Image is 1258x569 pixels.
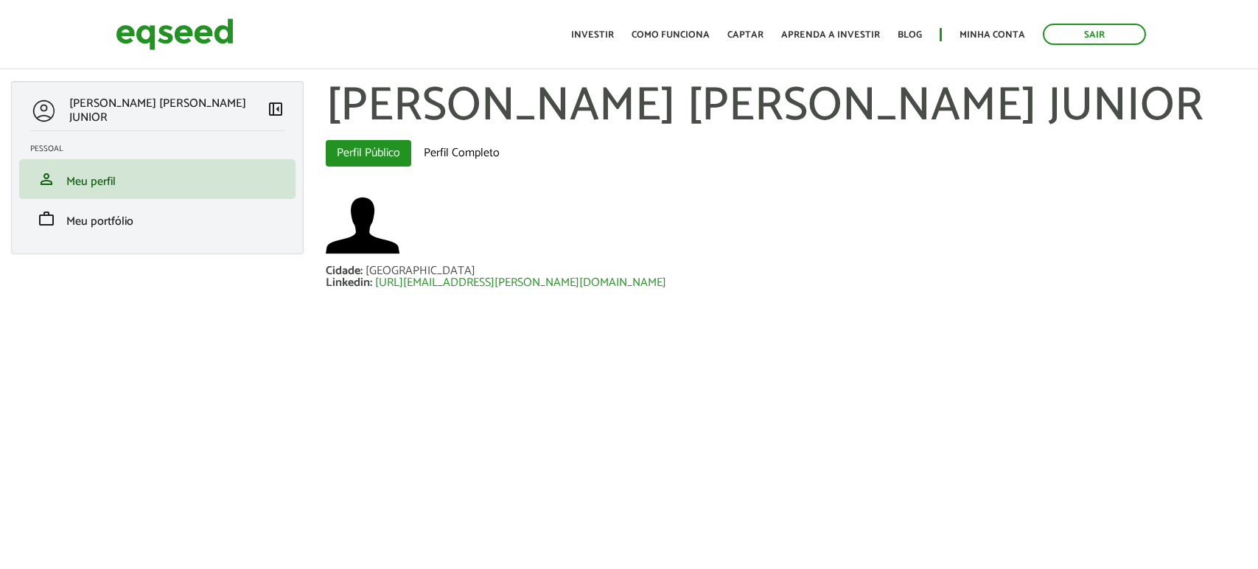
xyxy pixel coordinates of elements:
div: Linkedin [326,277,375,289]
span: left_panel_close [267,100,284,118]
img: EqSeed [116,15,234,54]
div: [GEOGRAPHIC_DATA] [366,265,475,277]
a: Colapsar menu [267,100,284,121]
a: Investir [571,30,614,40]
a: Ver perfil do usuário. [326,189,399,262]
span: : [360,261,363,281]
a: Como funciona [632,30,710,40]
a: Aprenda a investir [781,30,880,40]
a: Captar [727,30,763,40]
img: Foto de CARLOS ALBERTO ALVES DE LIMA JUNIOR [326,189,399,262]
span: person [38,170,55,188]
span: Meu perfil [66,172,116,192]
h2: Pessoal [30,144,296,153]
a: Perfil Completo [413,140,511,167]
span: : [370,273,372,293]
a: Perfil Público [326,140,411,167]
a: Blog [898,30,922,40]
p: [PERSON_NAME] [PERSON_NAME] JUNIOR [69,97,266,125]
span: Meu portfólio [66,212,133,231]
a: Sair [1043,24,1146,45]
a: personMeu perfil [30,170,284,188]
h1: [PERSON_NAME] [PERSON_NAME] JUNIOR [326,81,1247,133]
span: work [38,210,55,228]
a: Minha conta [960,30,1025,40]
div: Cidade [326,265,366,277]
a: workMeu portfólio [30,210,284,228]
a: [URL][EMAIL_ADDRESS][PERSON_NAME][DOMAIN_NAME] [375,277,666,289]
li: Meu portfólio [19,199,296,239]
li: Meu perfil [19,159,296,199]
